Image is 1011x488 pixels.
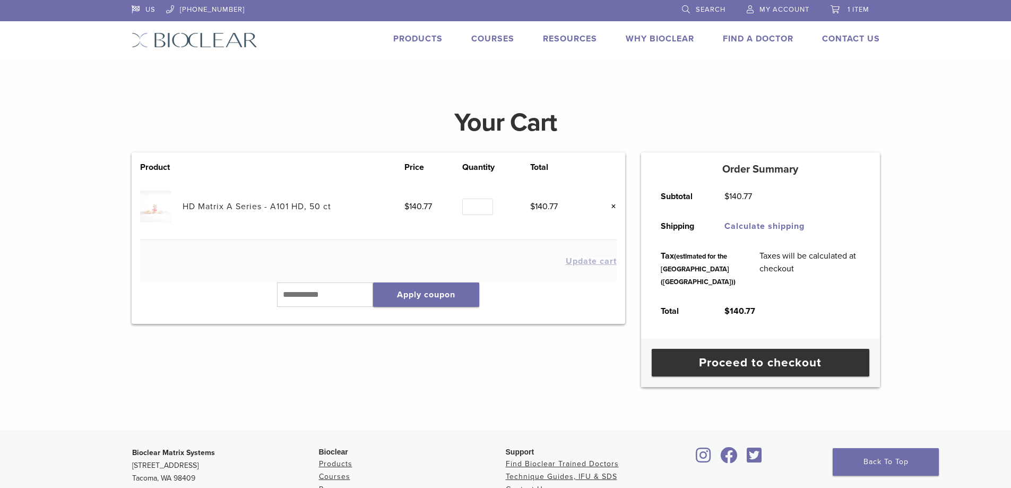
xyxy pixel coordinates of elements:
[566,257,617,266] button: Update cart
[641,163,880,176] h5: Order Summary
[724,191,752,202] bdi: 140.77
[393,33,443,44] a: Products
[848,5,869,14] span: 1 item
[404,201,432,212] bdi: 140.77
[696,5,725,14] span: Search
[506,472,617,481] a: Technique Guides, IFU & SDS
[603,200,617,213] a: Remove this item
[183,201,331,212] a: HD Matrix A Series - A101 HD, 50 ct
[506,459,619,468] a: Find Bioclear Trained Doctors
[717,453,741,464] a: Bioclear
[124,110,888,135] h1: Your Cart
[530,201,558,212] bdi: 140.77
[543,33,597,44] a: Resources
[759,5,809,14] span: My Account
[744,453,766,464] a: Bioclear
[748,241,872,296] td: Taxes will be calculated at checkout
[471,33,514,44] a: Courses
[506,448,534,456] span: Support
[833,448,939,476] a: Back To Top
[626,33,694,44] a: Why Bioclear
[649,182,713,211] th: Subtotal
[724,306,730,316] span: $
[724,221,805,232] a: Calculate shipping
[530,161,588,174] th: Total
[693,453,715,464] a: Bioclear
[404,201,409,212] span: $
[530,201,535,212] span: $
[649,296,713,326] th: Total
[462,161,530,174] th: Quantity
[373,282,479,307] button: Apply coupon
[723,33,793,44] a: Find A Doctor
[724,306,755,316] bdi: 140.77
[319,459,352,468] a: Products
[319,448,348,456] span: Bioclear
[649,241,748,296] th: Tax
[652,349,869,376] a: Proceed to checkout
[724,191,729,202] span: $
[140,161,183,174] th: Product
[132,448,215,457] strong: Bioclear Matrix Systems
[822,33,880,44] a: Contact Us
[661,252,736,286] small: (estimated for the [GEOGRAPHIC_DATA] ([GEOGRAPHIC_DATA]))
[132,32,257,48] img: Bioclear
[404,161,462,174] th: Price
[319,472,350,481] a: Courses
[649,211,713,241] th: Shipping
[140,191,171,222] img: HD Matrix A Series - A101 HD, 50 ct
